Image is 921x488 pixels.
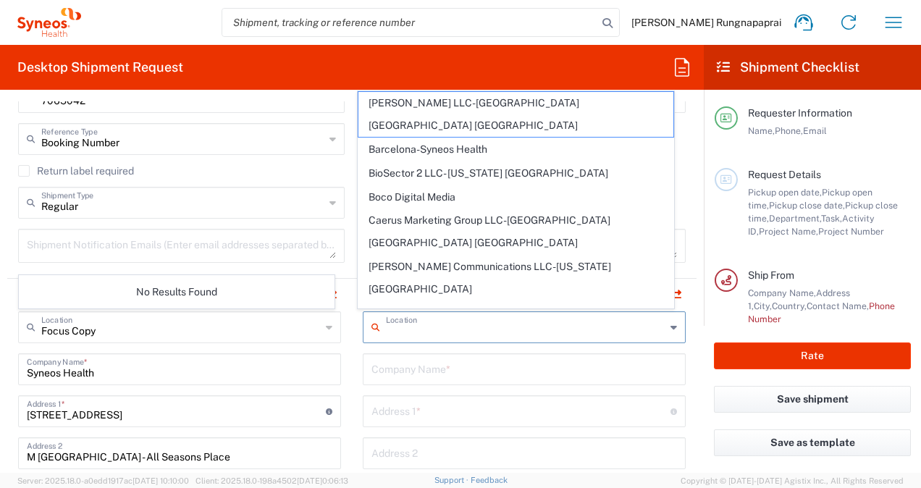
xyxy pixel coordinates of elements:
span: [DATE] 10:10:00 [133,476,189,485]
span: Client: 2025.18.0-198a450 [195,476,348,485]
span: Department, [769,213,821,224]
div: No Results Found [19,275,335,308]
span: Phone, [775,125,803,136]
span: [PERSON_NAME] Rungnapaprai [631,16,781,29]
span: Request Details [748,169,821,180]
h2: Shipment Checklist [717,59,859,76]
span: [PERSON_NAME] Communications LLC-[US_STATE] [GEOGRAPHIC_DATA] [358,256,673,300]
span: Email [803,125,827,136]
button: Rate [714,342,911,369]
span: Server: 2025.18.0-a0edd1917ac [17,476,189,485]
span: Task, [821,213,842,224]
span: Boco Digital Media [358,186,673,209]
span: Company Name, [748,287,816,298]
span: Pickup close date, [769,200,845,211]
a: Feedback [471,476,508,484]
span: Ship From [748,269,794,281]
h2: Desktop Shipment Request [17,59,183,76]
span: Barcelona-Syneos Health [358,138,673,161]
button: Save as template [714,429,911,456]
span: City, [754,300,772,311]
span: [PERSON_NAME] Chicco Agency, LLC-[US_STATE] [GEOGRAPHIC_DATA] [358,302,673,347]
span: Contact Name, [807,300,869,311]
span: Copyright © [DATE]-[DATE] Agistix Inc., All Rights Reserved [681,474,904,487]
span: Name, [748,125,775,136]
input: Shipment, tracking or reference number [222,9,597,36]
span: Requester Information [748,107,852,119]
a: Support [434,476,471,484]
span: Pickup open date, [748,187,822,198]
label: Return label required [18,165,134,177]
span: BioSector 2 LLC- [US_STATE] [GEOGRAPHIC_DATA] [358,162,673,185]
span: Project Number [818,226,884,237]
button: Save shipment [714,386,911,413]
span: [PERSON_NAME] LLC-[GEOGRAPHIC_DATA] [GEOGRAPHIC_DATA] [GEOGRAPHIC_DATA] [358,92,673,137]
span: 2[DATE]0:06:13 [292,476,348,485]
span: Project Name, [759,226,818,237]
span: Caerus Marketing Group LLC-[GEOGRAPHIC_DATA] [GEOGRAPHIC_DATA] [GEOGRAPHIC_DATA] [358,209,673,254]
span: Country, [772,300,807,311]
